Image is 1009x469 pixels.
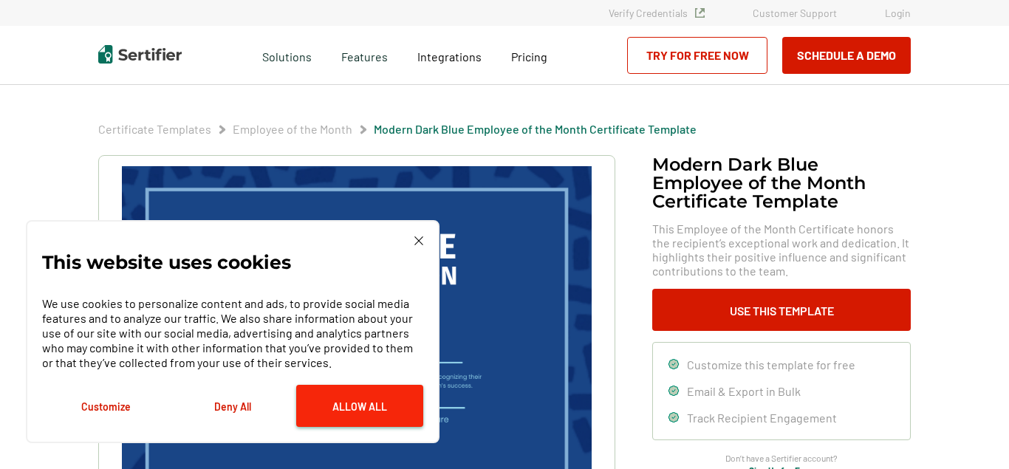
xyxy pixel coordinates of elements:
iframe: Chat Widget [935,398,1009,469]
a: Customer Support [753,7,837,19]
a: Employee of the Month [233,122,352,136]
button: Use This Template [652,289,911,331]
span: Email & Export in Bulk [687,384,801,398]
span: Don’t have a Sertifier account? [725,451,838,465]
div: Breadcrumb [98,122,697,137]
span: Customize this template for free [687,357,855,372]
span: Certificate Templates [98,122,211,137]
a: Integrations [417,46,482,64]
button: Schedule a Demo [782,37,911,74]
img: Cookie Popup Close [414,236,423,245]
a: Try for Free Now [627,37,767,74]
button: Customize [42,385,169,427]
span: Pricing [511,49,547,64]
span: Features [341,46,388,64]
p: We use cookies to personalize content and ads, to provide social media features and to analyze ou... [42,296,423,370]
span: Track Recipient Engagement [687,411,837,425]
a: Login [885,7,911,19]
button: Deny All [169,385,296,427]
span: Modern Dark Blue Employee of the Month Certificate Template [374,122,697,137]
a: Pricing [511,46,547,64]
span: Employee of the Month [233,122,352,137]
a: Modern Dark Blue Employee of the Month Certificate Template [374,122,697,136]
h1: Modern Dark Blue Employee of the Month Certificate Template [652,155,911,210]
span: This Employee of the Month Certificate honors the recipient’s exceptional work and dedication. It... [652,222,911,278]
img: Sertifier | Digital Credentialing Platform [98,45,182,64]
span: Solutions [262,46,312,64]
img: Verified [695,8,705,18]
a: Verify Credentials [609,7,705,19]
a: Certificate Templates [98,122,211,136]
button: Allow All [296,385,423,427]
span: Integrations [417,49,482,64]
p: This website uses cookies [42,255,291,270]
